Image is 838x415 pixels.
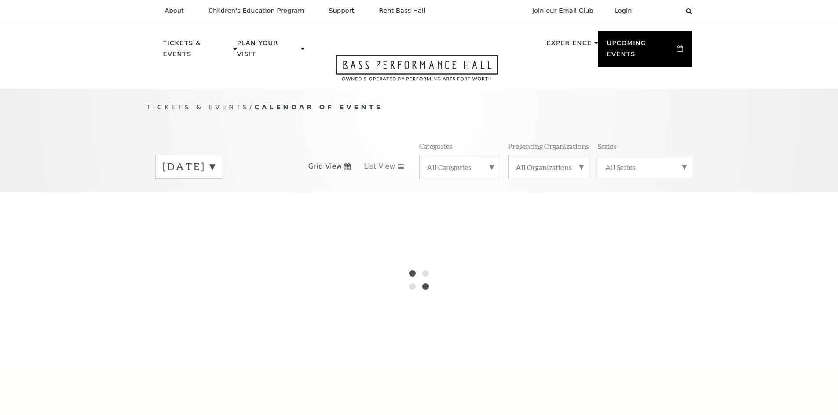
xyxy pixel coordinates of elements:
[146,102,692,113] p: /
[607,38,675,65] p: Upcoming Events
[508,141,589,151] p: Presenting Organizations
[329,7,355,14] p: Support
[146,103,250,111] span: Tickets & Events
[516,162,582,172] label: All Organizations
[605,162,684,172] label: All Series
[308,162,342,171] span: Grid View
[427,162,492,172] label: All Categories
[598,141,617,151] p: Series
[646,7,677,15] select: Select:
[254,103,383,111] span: Calendar of Events
[163,160,215,173] label: [DATE]
[163,38,231,65] p: Tickets & Events
[237,38,299,65] p: Plan Your Visit
[379,7,426,14] p: Rent Bass Hall
[364,162,395,171] span: List View
[546,38,592,54] p: Experience
[165,7,184,14] p: About
[419,141,453,151] p: Categories
[209,7,304,14] p: Children's Education Program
